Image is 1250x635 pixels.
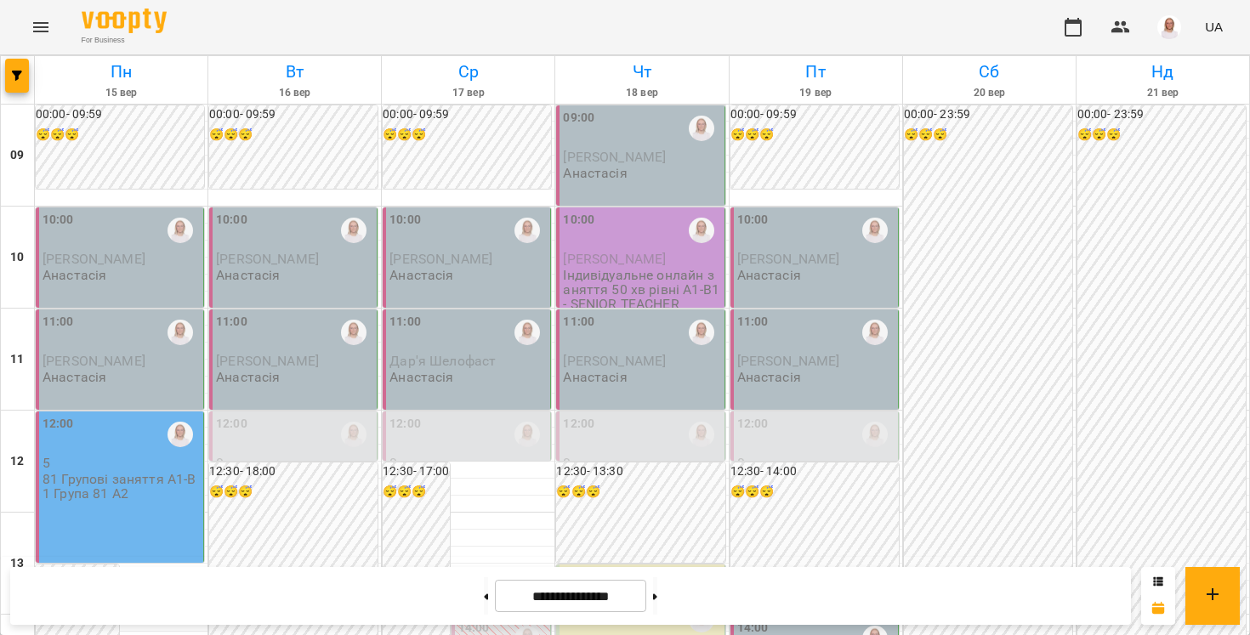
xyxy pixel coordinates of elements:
[10,248,24,267] h6: 10
[82,9,167,33] img: Voopty Logo
[82,35,167,46] span: For Business
[1077,126,1246,145] h6: 😴😴😴
[689,218,714,243] img: Анастасія
[36,105,204,124] h6: 00:00 - 09:59
[732,59,900,85] h6: Пт
[383,105,551,124] h6: 00:00 - 09:59
[862,218,888,243] img: Анастасія
[43,370,106,384] p: Анастасія
[216,313,247,332] label: 11:00
[1079,85,1247,101] h6: 21 вер
[384,85,552,101] h6: 17 вер
[383,483,449,502] h6: 😴😴😴
[1157,15,1181,39] img: 7b3448e7bfbed3bd7cdba0ed84700e25.png
[341,320,366,345] img: Анастасія
[737,268,801,282] p: Анастасія
[211,59,378,85] h6: Вт
[389,313,421,332] label: 11:00
[389,251,492,267] span: [PERSON_NAME]
[389,353,496,369] span: Дар'я Шелофаст
[689,116,714,141] img: Анастасія
[43,353,145,369] span: [PERSON_NAME]
[737,353,840,369] span: [PERSON_NAME]
[389,268,453,282] p: Анастасія
[216,456,373,470] p: 0
[389,456,547,470] p: 0
[556,462,724,481] h6: 12:30 - 13:30
[384,59,552,85] h6: Ср
[737,251,840,267] span: [PERSON_NAME]
[1205,18,1223,36] span: UA
[10,146,24,165] h6: 09
[36,126,204,145] h6: 😴😴😴
[43,251,145,267] span: [PERSON_NAME]
[563,456,720,470] p: 0
[216,251,319,267] span: [PERSON_NAME]
[737,211,769,230] label: 10:00
[563,353,666,369] span: [PERSON_NAME]
[389,415,421,434] label: 12:00
[732,85,900,101] h6: 19 вер
[43,472,200,502] p: 81 Групові заняття A1-B1 Група 81 A2
[43,268,106,282] p: Анастасія
[730,105,899,124] h6: 00:00 - 09:59
[563,370,627,384] p: Анастасія
[341,422,366,447] img: Анастасія
[563,415,594,434] label: 12:00
[216,353,319,369] span: [PERSON_NAME]
[862,320,888,345] img: Анастасія
[168,422,193,447] img: Анастасія
[43,313,74,332] label: 11:00
[906,59,1073,85] h6: Сб
[563,268,720,312] p: Індивідуальне онлайн заняття 50 хв рівні А1-В1- SENIOR TEACHER
[563,166,627,180] p: Анастасія
[216,211,247,230] label: 10:00
[737,456,895,470] p: 0
[689,422,714,447] img: Анастасія
[383,462,449,481] h6: 12:30 - 17:00
[43,211,74,230] label: 10:00
[514,218,540,243] img: Анастасія
[737,415,769,434] label: 12:00
[563,313,594,332] label: 11:00
[10,452,24,471] h6: 12
[209,105,378,124] h6: 00:00 - 09:59
[514,320,540,345] img: Анастасія
[558,59,725,85] h6: Чт
[563,211,594,230] label: 10:00
[514,422,540,447] img: Анастасія
[20,7,61,48] button: Menu
[1079,59,1247,85] h6: Нд
[556,483,724,502] h6: 😴😴😴
[216,268,280,282] p: Анастасія
[168,320,193,345] div: Анастасія
[689,320,714,345] img: Анастасія
[730,126,899,145] h6: 😴😴😴
[10,554,24,573] h6: 13
[730,462,899,481] h6: 12:30 - 14:00
[341,218,366,243] div: Анастасія
[209,462,378,481] h6: 12:30 - 18:00
[216,370,280,384] p: Анастасія
[737,313,769,332] label: 11:00
[37,59,205,85] h6: Пн
[906,85,1073,101] h6: 20 вер
[43,415,74,434] label: 12:00
[1198,11,1230,43] button: UA
[211,85,378,101] h6: 16 вер
[862,422,888,447] div: Анастасія
[563,149,666,165] span: [PERSON_NAME]
[168,218,193,243] img: Анастасія
[389,211,421,230] label: 10:00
